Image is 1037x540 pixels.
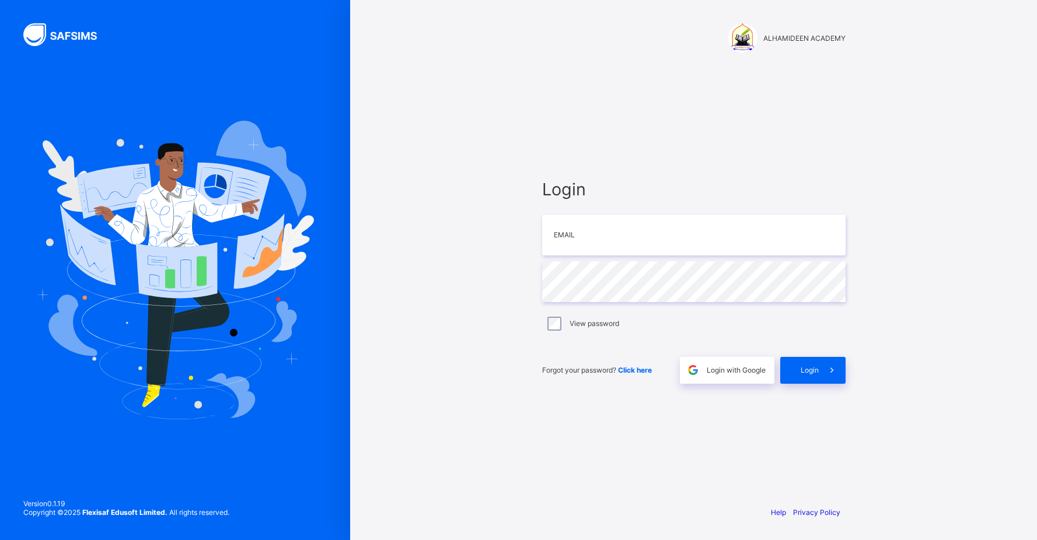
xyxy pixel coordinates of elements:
span: Version 0.1.19 [23,499,229,508]
img: google.396cfc9801f0270233282035f929180a.svg [686,363,700,377]
a: Help [771,508,786,517]
a: Click here [618,366,652,374]
a: Privacy Policy [793,508,840,517]
span: Login [542,179,846,199]
strong: Flexisaf Edusoft Limited. [82,508,167,517]
span: Forgot your password? [542,366,652,374]
img: Hero Image [36,121,314,419]
span: Copyright © 2025 All rights reserved. [23,508,229,517]
label: View password [570,319,619,328]
img: SAFSIMS Logo [23,23,111,46]
span: Login [801,366,819,374]
span: Login with Google [707,366,766,374]
span: ALHAMIDEEN ACADEMY [763,34,846,43]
